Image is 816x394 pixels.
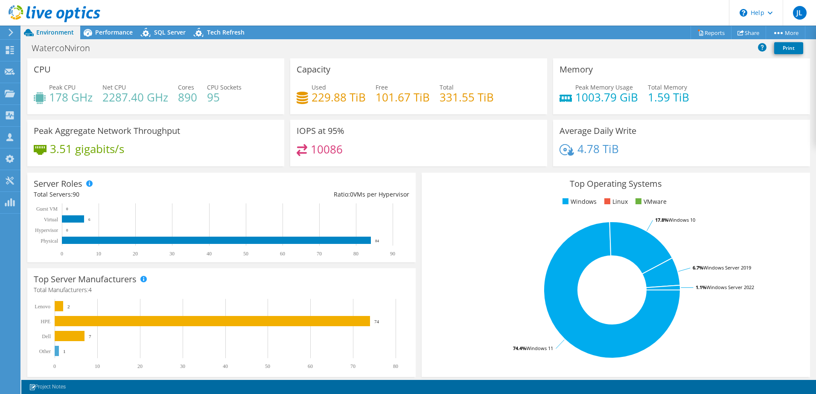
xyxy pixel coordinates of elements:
[41,238,58,244] text: Physical
[353,251,358,257] text: 80
[668,217,695,223] tspan: Windows 10
[311,145,343,154] h4: 10086
[207,93,242,102] h4: 95
[34,285,409,295] h4: Total Manufacturers:
[88,217,90,222] text: 6
[376,93,430,102] h4: 101.67 TiB
[696,284,706,290] tspan: 1.1%
[34,65,51,74] h3: CPU
[96,251,101,257] text: 10
[137,363,143,369] text: 20
[740,9,747,17] svg: \n
[95,363,100,369] text: 10
[61,251,63,257] text: 0
[169,251,175,257] text: 30
[41,319,50,324] text: HPE
[221,190,409,199] div: Ratio: VMs per Hypervisor
[440,83,454,91] span: Total
[49,93,93,102] h4: 178 GHz
[28,43,103,53] h1: WatercoNviron
[693,264,703,271] tspan: 6.7%
[513,345,526,351] tspan: 74.4%
[766,26,805,39] a: More
[49,83,76,91] span: Peak CPU
[575,93,638,102] h4: 1003.79 GiB
[691,26,731,39] a: Reports
[602,197,628,206] li: Linux
[793,6,807,20] span: JL
[34,126,180,136] h3: Peak Aggregate Network Throughput
[577,144,619,154] h4: 4.78 TiB
[35,227,58,233] text: Hypervisor
[102,93,168,102] h4: 2287.40 GHz
[575,83,633,91] span: Peak Memory Usage
[350,190,353,198] span: 0
[706,284,754,290] tspan: Windows Server 2022
[34,190,221,199] div: Total Servers:
[95,28,133,36] span: Performance
[207,28,245,36] span: Tech Refresh
[731,26,766,39] a: Share
[67,304,70,309] text: 2
[63,349,66,354] text: 1
[154,28,186,36] span: SQL Server
[393,363,398,369] text: 80
[376,83,388,91] span: Free
[317,251,322,257] text: 70
[648,93,689,102] h4: 1.59 TiB
[374,319,379,324] text: 74
[440,93,494,102] h4: 331.55 TiB
[207,83,242,91] span: CPU Sockets
[223,363,228,369] text: 40
[88,286,92,294] span: 4
[390,251,395,257] text: 90
[44,217,58,223] text: Virtual
[180,363,185,369] text: 30
[66,228,68,232] text: 0
[23,382,72,392] a: Project Notes
[35,304,50,310] text: Lenovo
[34,179,82,188] h3: Server Roles
[89,334,91,339] text: 7
[207,251,212,257] text: 40
[102,83,126,91] span: Net CPU
[42,333,51,339] text: Dell
[350,363,356,369] text: 70
[560,197,597,206] li: Windows
[36,206,58,212] text: Guest VM
[50,144,124,154] h4: 3.51 gigabits/s
[66,207,68,211] text: 0
[34,275,137,284] h3: Top Server Manufacturers
[655,217,668,223] tspan: 17.8%
[265,363,270,369] text: 50
[774,42,803,54] a: Print
[312,93,366,102] h4: 229.88 TiB
[297,126,344,136] h3: IOPS at 95%
[560,65,593,74] h3: Memory
[375,239,379,243] text: 84
[39,348,51,354] text: Other
[308,363,313,369] text: 60
[703,264,751,271] tspan: Windows Server 2019
[297,65,330,74] h3: Capacity
[428,179,804,188] h3: Top Operating Systems
[280,251,285,257] text: 60
[243,251,248,257] text: 50
[73,190,79,198] span: 90
[178,93,197,102] h4: 890
[526,345,553,351] tspan: Windows 11
[633,197,667,206] li: VMware
[312,83,326,91] span: Used
[133,251,138,257] text: 20
[53,363,56,369] text: 0
[648,83,687,91] span: Total Memory
[36,28,74,36] span: Environment
[560,126,636,136] h3: Average Daily Write
[178,83,194,91] span: Cores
